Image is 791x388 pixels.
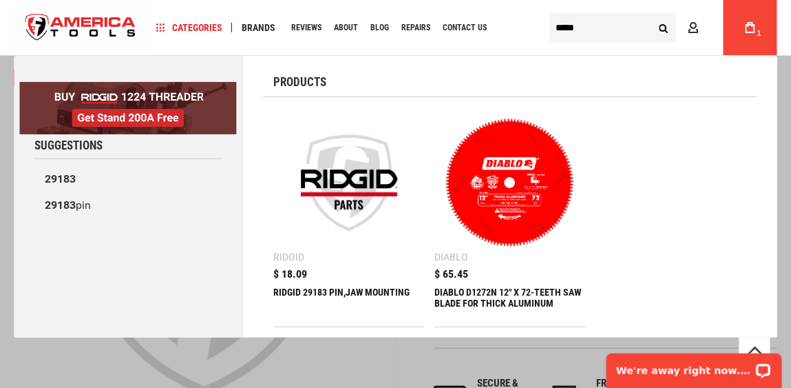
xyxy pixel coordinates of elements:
[34,140,103,152] span: Suggestions
[598,345,791,388] iframe: LiveChat chat widget
[434,287,585,320] div: DIABLO D1272N 12
[45,172,76,185] b: 29183
[434,252,468,262] div: Diablo
[285,19,328,37] a: Reviews
[441,114,578,252] img: DIABLO D1272N 12
[242,23,275,32] span: Brands
[19,82,237,134] img: BOGO: Buy RIDGID® 1224 Threader, Get Stand 200A Free!
[395,19,436,37] a: Repairs
[328,19,364,37] a: About
[150,19,229,37] a: Categories
[14,2,147,54] img: America Tools
[45,198,76,212] b: 29183
[274,269,308,280] span: $ 18.09
[34,192,222,218] a: 29183pin
[235,19,282,37] a: Brands
[281,114,418,252] img: RIDGID 29183 PIN,JAW MOUNTING
[651,14,677,41] button: Search
[274,108,425,327] a: RIDGID 29183 PIN,JAW MOUNTING Ridgid $ 18.09 RIDGID 29183 PIN,JAW MOUNTING
[274,76,327,88] span: Products
[274,287,425,320] div: RIDGID 29183 PIN,JAW MOUNTING
[274,252,305,262] div: Ridgid
[436,19,493,37] a: Contact Us
[364,19,395,37] a: Blog
[443,23,487,32] span: Contact Us
[19,82,237,92] a: BOGO: Buy RIDGID® 1224 Threader, Get Stand 200A Free!
[401,23,430,32] span: Repairs
[34,166,222,192] a: 29183
[434,108,585,327] a: DIABLO D1272N 12 Diablo $ 65.45 DIABLO D1272N 12" X 72-TEETH SAW BLADE FOR THICK ALUMINUM
[14,2,147,54] a: store logo
[291,23,321,32] span: Reviews
[370,23,389,32] span: Blog
[757,30,761,37] span: 1
[156,23,222,32] span: Categories
[334,23,358,32] span: About
[434,269,468,280] span: $ 65.45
